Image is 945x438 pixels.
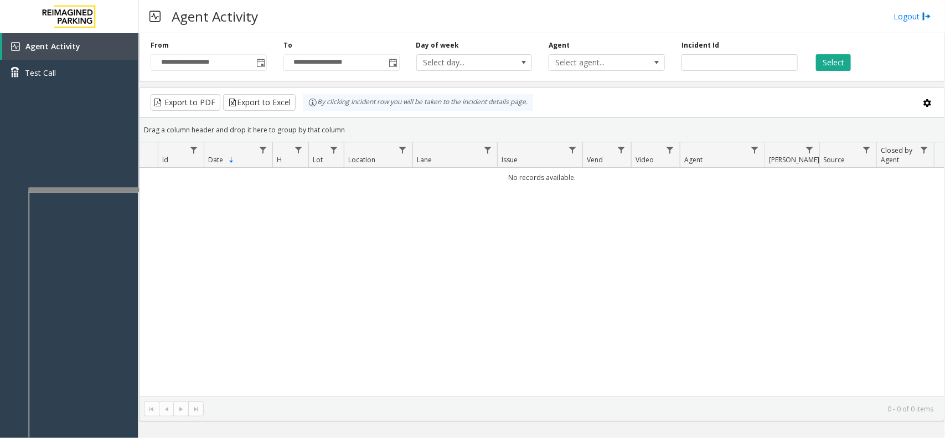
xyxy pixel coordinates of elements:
span: H [277,155,282,164]
a: Closed by Agent Filter Menu [917,142,932,157]
a: Lane Filter Menu [480,142,495,157]
button: Export to Excel [223,94,296,111]
span: Select agent... [549,55,641,70]
a: Agent Filter Menu [747,142,762,157]
a: Issue Filter Menu [565,142,580,157]
label: From [151,40,169,50]
span: Lane [417,155,432,164]
span: Date [208,155,223,164]
div: By clicking Incident row you will be taken to the incident details page. [303,94,533,111]
a: H Filter Menu [291,142,306,157]
a: Parker Filter Menu [802,142,817,157]
a: Location Filter Menu [395,142,410,157]
span: Toggle popup [387,55,399,70]
span: Location [348,155,375,164]
span: Vend [587,155,603,164]
span: Select day... [417,55,509,70]
img: 'icon' [11,42,20,51]
button: Select [816,54,851,71]
img: pageIcon [149,3,161,30]
a: Source Filter Menu [859,142,874,157]
button: Export to PDF [151,94,220,111]
a: Lot Filter Menu [327,142,342,157]
span: Video [636,155,654,164]
span: Toggle popup [254,55,266,70]
img: logout [922,11,931,22]
img: infoIcon.svg [308,98,317,107]
a: Agent Activity [2,33,138,60]
span: Sortable [227,156,236,164]
span: Id [162,155,168,164]
a: Video Filter Menu [663,142,678,157]
td: No records available. [140,168,944,187]
a: Logout [894,11,931,22]
span: Test Call [25,67,56,79]
a: Date Filter Menu [255,142,270,157]
a: Id Filter Menu [187,142,202,157]
div: Drag a column header and drop it here to group by that column [140,120,944,140]
span: Source [824,155,845,164]
h3: Agent Activity [166,3,264,30]
label: Agent [549,40,570,50]
label: Incident Id [681,40,719,50]
div: Data table [140,142,944,396]
span: Lot [313,155,323,164]
label: Day of week [416,40,459,50]
span: Agent [684,155,703,164]
a: Vend Filter Menu [614,142,629,157]
label: To [283,40,292,50]
span: Issue [502,155,518,164]
span: Closed by Agent [881,146,912,164]
span: Agent Activity [25,41,80,51]
kendo-pager-info: 0 - 0 of 0 items [210,404,933,414]
span: [PERSON_NAME] [769,155,819,164]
